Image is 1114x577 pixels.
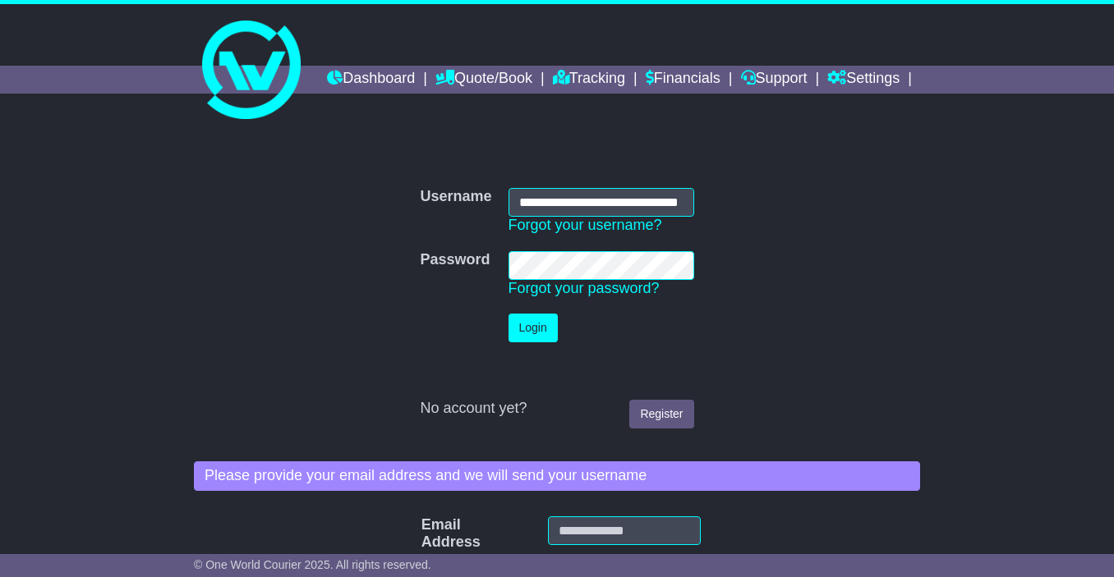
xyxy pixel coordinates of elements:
span: © One World Courier 2025. All rights reserved. [194,558,431,571]
a: Support [741,66,808,94]
a: Forgot your password? [509,280,660,296]
div: Please provide your email address and we will send your username [194,461,920,491]
button: Login [509,314,558,342]
a: Dashboard [327,66,415,94]
a: Tracking [553,66,625,94]
label: Username [420,188,491,206]
a: Register [629,400,693,428]
label: Password [420,251,490,269]
a: Financials [646,66,720,94]
div: No account yet? [420,400,693,418]
a: Settings [827,66,900,94]
label: Email Address [413,516,443,552]
a: Forgot your username? [509,217,662,233]
a: Quote/Book [435,66,532,94]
